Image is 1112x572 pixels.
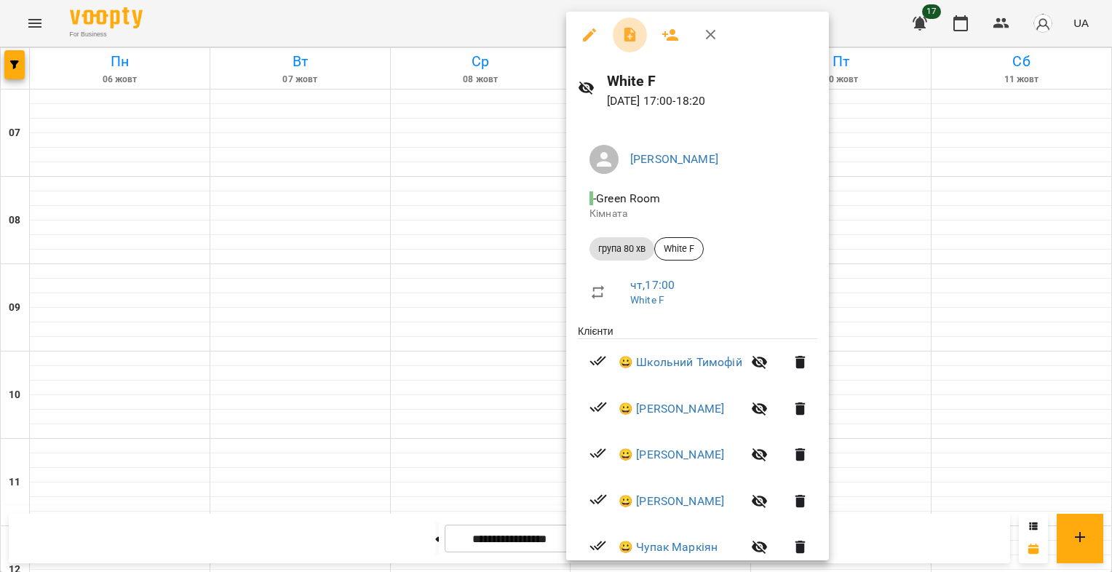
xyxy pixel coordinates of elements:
a: 😀 [PERSON_NAME] [619,446,724,464]
a: 😀 [PERSON_NAME] [619,493,724,510]
svg: Візит сплачено [589,445,607,462]
a: White F [630,294,664,306]
a: 😀 Чупак Маркіян [619,539,718,556]
svg: Візит сплачено [589,490,607,508]
svg: Візит сплачено [589,398,607,416]
a: [PERSON_NAME] [630,152,718,166]
svg: Візит сплачено [589,537,607,555]
span: White F [655,242,703,255]
a: 😀 Школьний Тимофій [619,354,742,371]
span: група 80 хв [589,242,654,255]
p: Кімната [589,207,806,221]
div: White F [654,237,704,261]
h6: White F [607,70,818,92]
span: - Green Room [589,191,664,205]
svg: Візит сплачено [589,352,607,370]
a: 😀 [PERSON_NAME] [619,400,724,418]
p: [DATE] 17:00 - 18:20 [607,92,818,110]
a: чт , 17:00 [630,278,675,292]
